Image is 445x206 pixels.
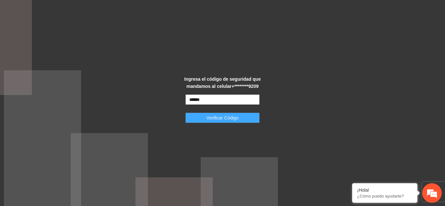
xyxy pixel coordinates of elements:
[38,66,90,132] span: Estamos en línea.
[357,194,412,199] p: ¿Cómo puedo ayudarte?
[107,3,122,19] div: Minimizar ventana de chat en vivo
[357,187,412,193] div: ¡Hola!
[3,137,124,160] textarea: Escriba su mensaje y pulse “Intro”
[184,76,261,89] strong: Ingresa el código de seguridad que mandamos al celular +********9209
[185,113,260,123] button: Verificar Código
[207,114,239,121] span: Verificar Código
[34,33,109,42] div: Chatee con nosotros ahora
